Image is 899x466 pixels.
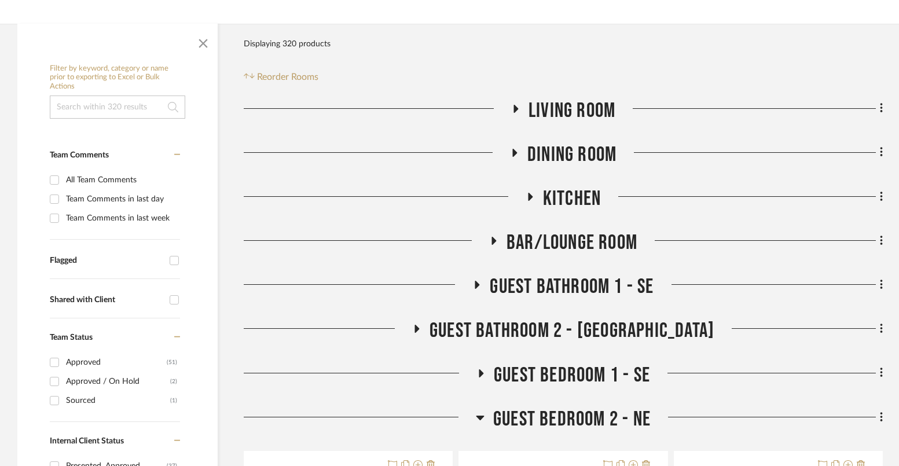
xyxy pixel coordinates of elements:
div: (2) [170,372,177,391]
span: Guest Bedroom 1 - SE [494,363,650,388]
div: (1) [170,391,177,410]
span: Team Comments [50,151,109,159]
div: Approved / On Hold [66,372,170,391]
div: Sourced [66,391,170,410]
div: Team Comments in last day [66,190,177,208]
span: Kitchen [543,186,601,211]
button: Close [192,30,215,53]
div: Displaying 320 products [244,32,331,56]
span: Bar/Lounge Room [507,230,637,255]
div: (51) [167,353,177,372]
span: Team Status [50,333,93,342]
div: Shared with Client [50,295,164,305]
button: Reorder Rooms [244,70,318,84]
span: Reorder Rooms [257,70,318,84]
div: Approved [66,353,167,372]
input: Search within 320 results [50,96,185,119]
span: Living Room [529,98,615,123]
span: Guest Bathroom 2 - [GEOGRAPHIC_DATA] [430,318,714,343]
h6: Filter by keyword, category or name prior to exporting to Excel or Bulk Actions [50,64,185,91]
div: Team Comments in last week [66,209,177,228]
span: Guest Bedroom 2 - NE [493,407,651,432]
div: Flagged [50,256,164,266]
span: Guest Bathroom 1 - SE [490,274,654,299]
span: Internal Client Status [50,437,124,445]
div: All Team Comments [66,171,177,189]
span: Dining Room [527,142,617,167]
